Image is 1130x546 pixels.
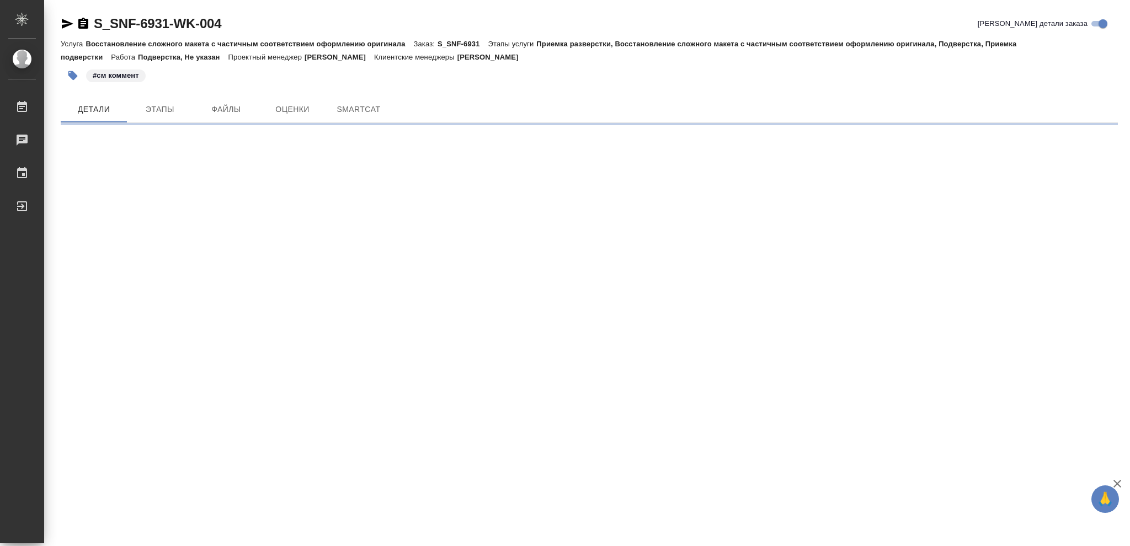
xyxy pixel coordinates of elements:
[134,103,186,116] span: Этапы
[374,53,457,61] p: Клиентские менеджеры
[978,18,1088,29] span: [PERSON_NAME] детали заказа
[488,40,537,48] p: Этапы услуги
[61,17,74,30] button: Скопировать ссылку для ЯМессенджера
[414,40,438,48] p: Заказ:
[228,53,305,61] p: Проектный менеджер
[94,16,221,31] a: S_SNF-6931-WK-004
[138,53,228,61] p: Подверстка, Не указан
[111,53,138,61] p: Работа
[266,103,319,116] span: Оценки
[438,40,488,48] p: S_SNF-6931
[67,103,120,116] span: Детали
[61,63,85,88] button: Добавить тэг
[332,103,385,116] span: SmartCat
[85,70,147,79] span: см коммент
[93,70,139,81] p: #см коммент
[1096,488,1115,511] span: 🙏
[61,40,86,48] p: Услуга
[61,40,1016,61] p: Приемка разверстки, Восстановление сложного макета с частичным соответствием оформлению оригинала...
[86,40,413,48] p: Восстановление сложного макета с частичным соответствием оформлению оригинала
[200,103,253,116] span: Файлы
[77,17,90,30] button: Скопировать ссылку
[1091,485,1119,513] button: 🙏
[305,53,374,61] p: [PERSON_NAME]
[457,53,527,61] p: [PERSON_NAME]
